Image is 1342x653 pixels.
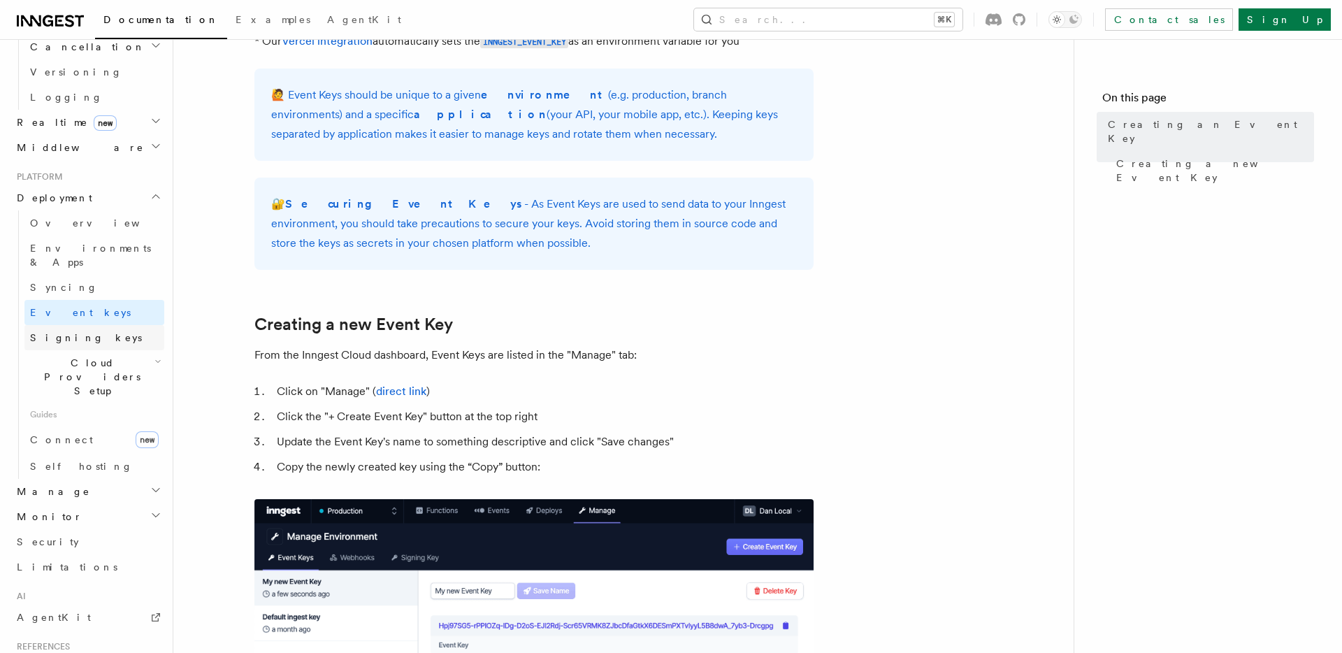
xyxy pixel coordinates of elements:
span: Logging [30,92,103,103]
a: Syncing [24,275,164,300]
span: Signing keys [30,332,142,343]
span: AI [11,591,26,602]
a: Creating an Event Key [1102,112,1314,151]
a: Sign Up [1239,8,1331,31]
span: Monitor [11,510,82,524]
a: Event keys [24,300,164,325]
span: Examples [236,14,310,25]
a: Self hosting [24,454,164,479]
a: Limitations [11,554,164,580]
span: Syncing [30,282,98,293]
span: Cancellation [24,40,145,54]
span: Middleware [11,141,144,155]
span: Documentation [103,14,219,25]
span: Platform [11,171,63,182]
span: AgentKit [327,14,401,25]
span: Connect [30,434,93,445]
a: Logging [24,85,164,110]
span: new [94,115,117,131]
strong: Securing Event Keys [285,197,524,210]
span: Versioning [30,66,122,78]
span: Guides [24,403,164,426]
a: Contact sales [1105,8,1233,31]
a: Creating a new Event Key [1111,151,1314,190]
strong: application [414,108,547,121]
a: direct link [376,385,426,398]
strong: environment [481,88,608,101]
li: Click on "Manage" ( ) [273,382,814,401]
span: Deployment [11,191,92,205]
span: new [136,431,159,448]
a: AgentKit [319,4,410,38]
span: Cloud Providers Setup [24,356,154,398]
button: Manage [11,479,164,504]
span: Manage [11,485,90,498]
a: INNGEST_EVENT_KEY [480,34,568,48]
p: 🔐 - As Event Keys are used to send data to your Inngest environment, you should take precautions ... [271,194,797,253]
span: Environments & Apps [30,243,151,268]
a: Examples [227,4,319,38]
button: Deployment [11,185,164,210]
span: Self hosting [30,461,133,472]
button: Monitor [11,504,164,529]
p: From the Inngest Cloud dashboard, Event Keys are listed in the "Manage" tab: [254,345,814,365]
p: * Our automatically sets the as an environment variable for you [254,31,814,52]
li: Click the "+ Create Event Key" button at the top right [273,407,814,426]
button: Realtimenew [11,110,164,135]
a: Security [11,529,164,554]
a: Overview [24,210,164,236]
a: Connectnew [24,426,164,454]
kbd: ⌘K [935,13,954,27]
div: Deployment [11,210,164,479]
a: Vercel integration [282,34,373,48]
button: Middleware [11,135,164,160]
span: Limitations [17,561,117,573]
li: Update the Event Key's name to something descriptive and click "Save changes" [273,432,814,452]
a: Versioning [24,59,164,85]
span: Creating an Event Key [1108,117,1314,145]
a: Environments & Apps [24,236,164,275]
li: Copy the newly created key using the “Copy” button: [273,457,814,477]
button: Cancellation [24,34,164,59]
span: References [11,641,70,652]
span: Realtime [11,115,117,129]
button: Toggle dark mode [1048,11,1082,28]
a: Signing keys [24,325,164,350]
span: Creating a new Event Key [1116,157,1314,185]
a: AgentKit [11,605,164,630]
span: Overview [30,217,174,229]
span: Security [17,536,79,547]
span: AgentKit [17,612,91,623]
button: Cloud Providers Setup [24,350,164,403]
a: Creating a new Event Key [254,315,453,334]
a: Documentation [95,4,227,39]
button: Search...⌘K [694,8,962,31]
span: Event keys [30,307,131,318]
h4: On this page [1102,89,1314,112]
p: 🙋 Event Keys should be unique to a given (e.g. production, branch environments) and a specific (y... [271,85,797,144]
code: INNGEST_EVENT_KEY [480,36,568,48]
